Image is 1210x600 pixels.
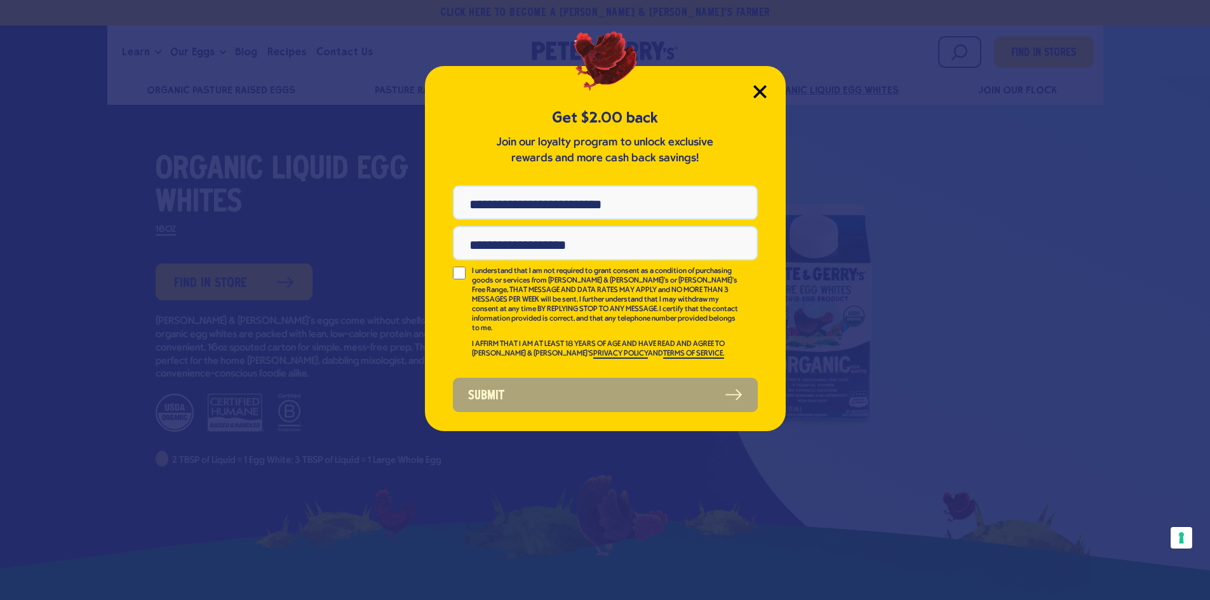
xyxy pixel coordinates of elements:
[663,350,724,359] a: TERMS OF SERVICE.
[453,378,758,412] button: Submit
[472,267,740,333] p: I understand that I am not required to grant consent as a condition of purchasing goods or servic...
[1171,527,1192,549] button: Your consent preferences for tracking technologies
[453,107,758,128] h5: Get $2.00 back
[472,340,740,359] p: I AFFIRM THAT I AM AT LEAST 18 YEARS OF AGE AND HAVE READ AND AGREE TO [PERSON_NAME] & [PERSON_NA...
[593,350,648,359] a: PRIVACY POLICY
[494,135,716,166] p: Join our loyalty program to unlock exclusive rewards and more cash back savings!
[453,267,466,279] input: I understand that I am not required to grant consent as a condition of purchasing goods or servic...
[753,85,767,98] button: Close Modal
